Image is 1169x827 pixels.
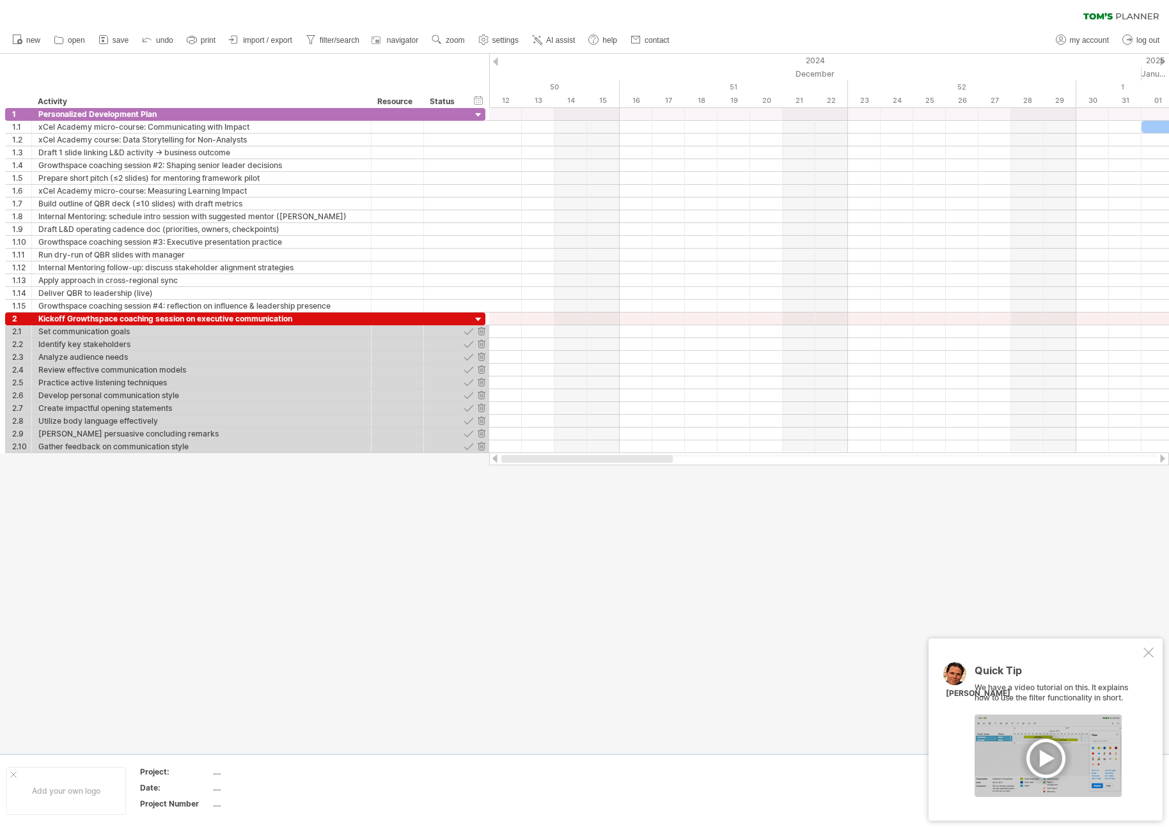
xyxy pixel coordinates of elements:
span: help [602,36,617,45]
span: undo [156,36,173,45]
div: 1.7 [12,197,31,210]
div: 51 [620,81,848,94]
div: Apply approach in cross-regional sync [38,274,365,286]
div: Quick Tip [975,665,1141,683]
a: log out [1119,32,1163,49]
a: navigator [370,32,422,49]
div: Friday, 13 December 2024 [522,94,554,107]
span: new [26,36,40,45]
a: print [184,32,219,49]
div: Thursday, 26 December 2024 [946,94,978,107]
a: open [51,32,89,49]
a: settings [475,32,522,49]
div: approve [462,351,475,363]
div: remove [475,415,487,427]
span: contact [645,36,670,45]
div: Saturday, 28 December 2024 [1011,94,1044,107]
div: Saturday, 21 December 2024 [783,94,815,107]
a: contact [627,32,673,49]
div: Identify key stakeholders [38,338,365,350]
div: 2 [12,313,31,325]
a: new [9,32,44,49]
span: open [68,36,85,45]
a: zoom [428,32,468,49]
div: Thursday, 12 December 2024 [489,94,522,107]
div: 1.14 [12,287,31,299]
div: remove [475,389,487,401]
div: remove [475,338,487,350]
div: Resource [377,95,416,108]
div: Internal Mentoring follow-up: discuss stakeholder alignment strategies [38,261,365,274]
span: settings [492,36,519,45]
div: approve [462,402,475,414]
div: xCel Academy course: Data Storytelling for Non-Analysts [38,134,365,146]
div: 1 [12,108,31,120]
a: save [95,32,132,49]
span: AI assist [546,36,575,45]
a: my account [1053,32,1113,49]
div: approve [462,389,475,401]
a: import / export [226,32,296,49]
div: .... [213,798,320,809]
div: Draft 1 slide linking L&D activity → business outcome [38,146,365,158]
div: Friday, 27 December 2024 [978,94,1011,107]
div: Growthspace coaching session #4: reflection on influence & leadership presence [38,300,365,312]
div: approve [462,415,475,427]
div: remove [475,376,487,389]
div: Prepare short pitch (≤2 slides) for mentoring framework pilot [38,172,365,184]
div: Sunday, 29 December 2024 [1044,94,1076,107]
div: Run dry-run of QBR slides with manager [38,249,365,261]
div: .... [213,782,320,793]
div: Develop personal communication style [38,389,365,401]
div: 52 [848,81,1076,94]
a: AI assist [529,32,579,49]
div: Create impactful opening statements [38,402,365,414]
div: 1.13 [12,274,31,286]
div: Project: [140,766,210,777]
div: 2.4 [12,364,31,376]
div: 2.10 [12,440,31,452]
div: Kickoff Growthspace coaching session on executive communication [38,313,365,325]
div: [PERSON_NAME] [946,688,1010,699]
div: 2.7 [12,402,31,414]
div: Internal Mentoring: schedule intro session with suggested mentor ([PERSON_NAME]) [38,210,365,222]
div: Activity [38,95,364,108]
div: 50 [391,81,620,94]
div: 1.8 [12,210,31,222]
div: Tuesday, 31 December 2024 [1109,94,1142,107]
div: Add your own logo [6,767,126,815]
div: approve [462,338,475,350]
div: remove [475,325,487,337]
div: remove [475,440,487,452]
div: Status [430,95,458,108]
div: remove [475,351,487,363]
div: 2.6 [12,389,31,401]
div: Wednesday, 25 December 2024 [913,94,946,107]
div: Utilize body language effectively [38,415,365,427]
div: Monday, 23 December 2024 [848,94,881,107]
div: Tuesday, 24 December 2024 [881,94,913,107]
div: 1.10 [12,236,31,248]
div: 1.4 [12,159,31,171]
div: Growthspace coaching session #3: Executive presentation practice [38,236,365,248]
div: Wednesday, 18 December 2024 [685,94,718,107]
div: Friday, 20 December 2024 [750,94,783,107]
div: 1.6 [12,185,31,197]
div: 1.9 [12,223,31,235]
a: filter/search [302,32,363,49]
div: Project Number [140,798,210,809]
div: Saturday, 14 December 2024 [554,94,587,107]
div: 1.5 [12,172,31,184]
div: approve [462,440,475,452]
div: xCel Academy micro-course: Measuring Learning Impact [38,185,365,197]
span: navigator [387,36,418,45]
div: Gather feedback on communication style [38,440,365,452]
div: [PERSON_NAME] persuasive concluding remarks [38,428,365,440]
div: December 2024 [130,67,1142,81]
div: 2.1 [12,325,31,337]
span: zoom [446,36,464,45]
div: remove [475,428,487,440]
div: 2.9 [12,428,31,440]
div: We have a video tutorial on this. It explains how to use the filter functionality in short. [975,665,1141,797]
a: undo [139,32,177,49]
